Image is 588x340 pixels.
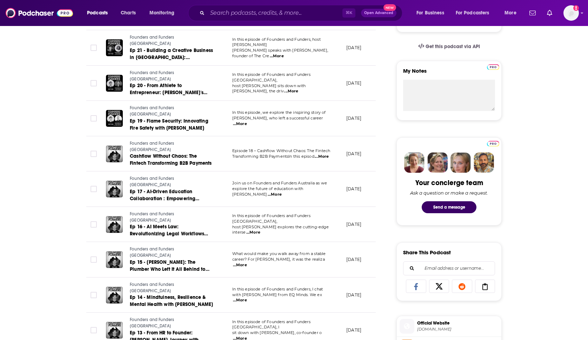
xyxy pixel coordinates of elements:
[487,63,499,70] a: Pro website
[400,319,499,334] a: Official Website[DOMAIN_NAME]
[121,8,136,18] span: Charts
[130,224,208,244] span: Ep 16 - AI Meets Law: Revolutionizing Legal Workflows with LawMe’s Founders
[487,140,499,146] a: Pro website
[500,7,525,19] button: open menu
[130,282,214,294] a: Founders and Funders [GEOGRAPHIC_DATA]
[116,7,140,19] a: Charts
[246,230,260,235] span: ...More
[130,317,214,329] a: Founders and Funders [GEOGRAPHIC_DATA]
[232,287,323,292] span: In this episode of Founders and Funders, I chat
[232,186,303,197] span: explore the future of education with [PERSON_NAME]
[403,261,495,275] div: Search followers
[232,148,330,153] span: Episode 18 – Cashflow Without Chaos: The Fintech
[573,5,579,11] svg: Add a profile image
[342,8,355,18] span: ⌘ K
[403,67,495,80] label: My Notes
[130,153,212,166] span: Cashflow Without Chaos: The Fintech Transforming B2B Payments
[346,327,361,333] p: [DATE]
[422,201,476,213] button: Send a message
[6,6,73,20] a: Podchaser - Follow, Share and Rate Podcasts
[232,224,329,235] span: host [PERSON_NAME] explores the cutting-edge interse
[232,154,314,159] span: Transforming B2B PaymentsIn this episod
[346,292,361,298] p: [DATE]
[91,256,97,263] span: Toggle select row
[82,7,117,19] button: open menu
[403,249,451,256] h3: Share This Podcast
[346,115,361,121] p: [DATE]
[232,251,326,256] span: What would make you walk away from a stable
[145,7,183,19] button: open menu
[527,7,539,19] a: Show notifications dropdown
[563,5,579,21] span: Logged in as jhutchinson
[544,7,555,19] a: Show notifications dropdown
[149,8,174,18] span: Monitoring
[130,211,214,223] a: Founders and Funders [GEOGRAPHIC_DATA]
[130,105,174,117] span: Founders and Funders [GEOGRAPHIC_DATA]
[563,5,579,21] button: Show profile menu
[452,280,472,293] a: Share on Reddit
[346,256,361,262] p: [DATE]
[233,297,247,303] span: ...More
[406,280,426,293] a: Share on Facebook
[91,292,97,298] span: Toggle select row
[346,151,361,157] p: [DATE]
[451,7,500,19] button: open menu
[364,11,393,15] span: Open Advanced
[427,152,448,173] img: Barbara Profile
[91,221,97,228] span: Toggle select row
[91,186,97,192] span: Toggle select row
[417,320,499,326] span: Official Website
[232,48,328,58] span: [PERSON_NAME] speaks with [PERSON_NAME], founder of The Cre
[130,141,174,152] span: Founders and Funders [GEOGRAPHIC_DATA]
[563,5,579,21] img: User Profile
[130,259,209,279] span: Ep 15 - [PERSON_NAME]: The Plumber Who Left It All Behind to Build a Life on His Own Terms
[91,45,97,51] span: Toggle select row
[346,80,361,86] p: [DATE]
[130,317,174,328] span: Founders and Funders [GEOGRAPHIC_DATA]
[130,247,174,258] span: Founders and Funders [GEOGRAPHIC_DATA]
[130,83,207,103] span: Ep 20 - From Athlete to Entrepreneur: [PERSON_NAME]'s Journey with The Essential
[417,327,499,332] span: podcasters.spotify.com
[195,5,409,21] div: Search podcasts, credits, & more...
[232,181,327,185] span: Join us on Founders and Funders Australia as we
[413,38,486,55] a: Get this podcast via API
[130,259,214,273] a: Ep 15 - [PERSON_NAME]: The Plumber Who Left It All Behind to Build a Life on His Own Terms
[416,8,444,18] span: For Business
[130,294,214,308] a: Ep 14 - Mindfulness, Resilience & Mental Health with [PERSON_NAME]
[130,70,174,81] span: Founders and Funders [GEOGRAPHIC_DATA]
[130,118,208,131] span: Ep 19 - Flame Security: Innovating Fire Safety with [PERSON_NAME]
[91,80,97,86] span: Toggle select row
[232,72,310,83] span: In this episode of Founders and Funders [GEOGRAPHIC_DATA],
[346,186,361,192] p: [DATE]
[315,154,329,159] span: ...More
[426,44,480,50] span: Get this podcast via API
[130,82,214,96] a: Ep 20 - From Athlete to Entrepreneur: [PERSON_NAME]'s Journey with The Essential
[268,192,282,197] span: ...More
[91,327,97,333] span: Toggle select row
[130,246,214,259] a: Founders and Funders [GEOGRAPHIC_DATA]
[233,262,247,268] span: ...More
[130,34,214,47] a: Founders and Funders [GEOGRAPHIC_DATA]
[130,176,174,187] span: Founders and Funders [GEOGRAPHIC_DATA]
[505,8,516,18] span: More
[232,319,310,330] span: In this episode of Founders and Funders [GEOGRAPHIC_DATA], I
[207,7,342,19] input: Search podcasts, credits, & more...
[130,223,214,237] a: Ep 16 - AI Meets Law: Revolutionizing Legal Workflows with LawMe’s Founders
[130,211,174,223] span: Founders and Funders [GEOGRAPHIC_DATA]
[91,151,97,157] span: Toggle select row
[409,262,489,275] input: Email address or username...
[130,294,213,307] span: Ep 14 - Mindfulness, Resilience & Mental Health with [PERSON_NAME]
[232,83,306,94] span: host [PERSON_NAME] sits down with [PERSON_NAME], the driv
[232,257,325,262] span: career? For [PERSON_NAME], it was the realiza
[232,213,310,224] span: In this episode of Founders and Funders [GEOGRAPHIC_DATA],
[429,280,449,293] a: Share on X/Twitter
[475,280,495,293] a: Copy Link
[456,8,489,18] span: For Podcasters
[410,190,488,196] div: Ask a question or make a request.
[487,141,499,146] img: Podchaser Pro
[232,116,323,120] span: [PERSON_NAME], who left a successful career
[361,9,396,17] button: Open AdvancedNew
[130,176,214,188] a: Founders and Funders [GEOGRAPHIC_DATA]
[130,140,214,153] a: Founders and Funders [GEOGRAPHIC_DATA]
[130,35,174,46] span: Founders and Funders [GEOGRAPHIC_DATA]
